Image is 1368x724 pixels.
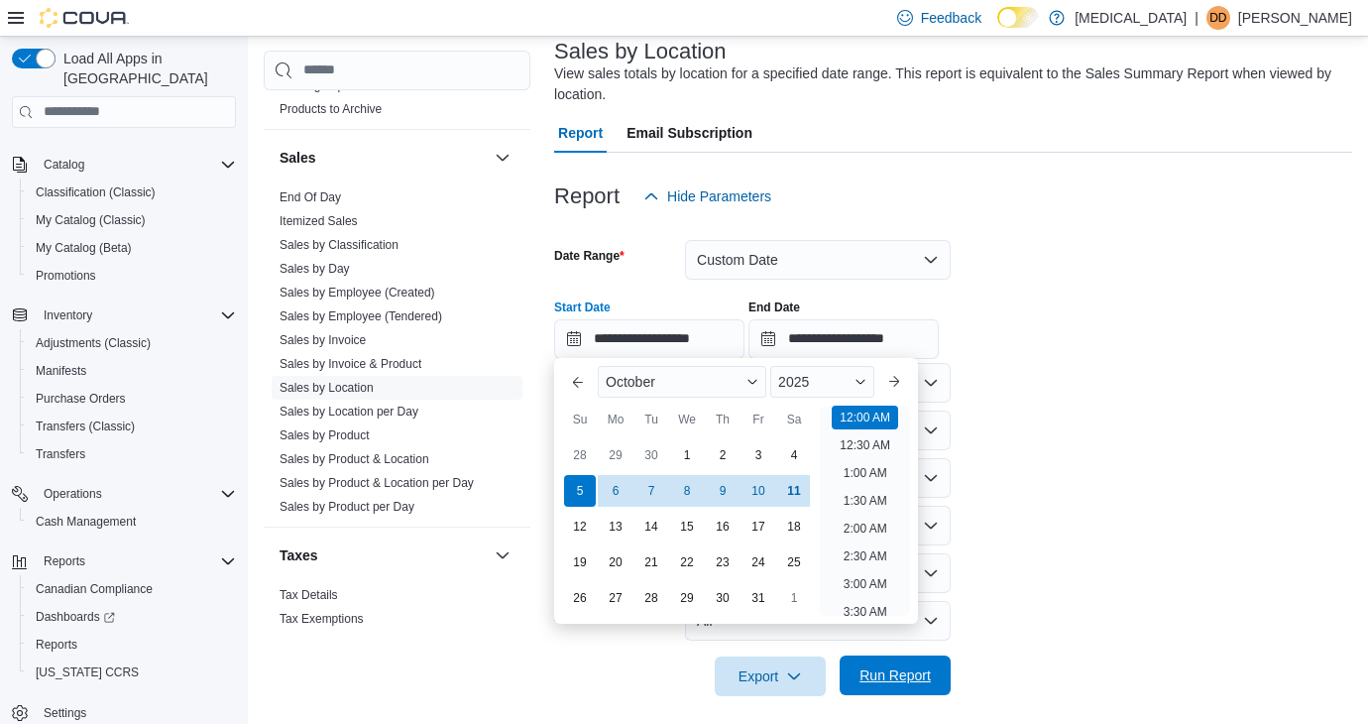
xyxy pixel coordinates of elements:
li: 2:00 AM [836,517,895,541]
button: Open list of options [923,422,939,438]
a: Dashboards [28,605,123,629]
div: day-12 [564,511,596,543]
button: Hide Parameters [635,177,779,216]
span: Sales by Location [280,379,374,395]
span: Sales by Product per Day [280,498,414,514]
button: Reports [36,549,93,573]
button: Classification (Classic) [20,179,244,206]
a: Products to Archive [280,101,382,115]
div: day-11 [778,475,810,507]
span: Feedback [921,8,981,28]
div: day-5 [564,475,596,507]
span: Inventory [36,303,236,327]
button: Run Report [840,656,951,695]
a: Purchase Orders [28,387,134,411]
a: Sales by Invoice & Product [280,356,421,370]
button: Operations [4,480,244,508]
span: 2025 [778,374,809,390]
input: Dark Mode [997,7,1039,28]
button: Open list of options [923,375,939,391]
button: Catalog [4,151,244,179]
button: My Catalog (Classic) [20,206,244,234]
h3: Taxes [280,544,318,564]
div: day-9 [707,475,739,507]
span: Load All Apps in [GEOGRAPHIC_DATA] [56,49,236,88]
img: Cova [40,8,129,28]
span: Sales by Product [280,426,370,442]
div: day-7 [635,475,667,507]
div: day-1 [671,439,703,471]
div: day-19 [564,546,596,578]
div: Diego de Azevedo [1206,6,1230,30]
span: Inventory [44,307,92,323]
div: Sales [264,184,530,526]
a: Tax Details [280,587,338,601]
span: [US_STATE] CCRS [36,664,139,680]
span: Sales by Day [280,260,350,276]
a: Sales by Employee (Created) [280,285,435,299]
div: day-27 [600,582,631,614]
h3: Sales [280,147,316,167]
div: day-28 [635,582,667,614]
div: day-25 [778,546,810,578]
div: day-10 [742,475,774,507]
span: Sales by Location per Day [280,403,418,419]
span: Classification (Classic) [28,181,236,204]
ul: Time [820,406,910,616]
button: Manifests [20,357,244,385]
span: Reports [44,553,85,569]
span: Canadian Compliance [28,577,236,601]
li: 12:00 AM [832,406,898,429]
a: [US_STATE] CCRS [28,661,147,684]
div: day-21 [635,546,667,578]
p: [PERSON_NAME] [1238,6,1352,30]
div: Fr [742,404,774,435]
li: 3:30 AM [836,600,895,624]
div: View sales totals by location for a specified date range. This report is equivalent to the Sales ... [554,63,1342,105]
span: My Catalog (Classic) [28,208,236,232]
span: Catalog [36,153,236,177]
div: day-29 [671,582,703,614]
span: Sales by Employee (Created) [280,284,435,300]
li: 3:00 AM [836,572,895,596]
button: Sales [491,145,514,169]
a: Sales by Product per Day [280,499,414,513]
div: day-8 [671,475,703,507]
div: day-30 [635,439,667,471]
label: Date Range [554,248,625,264]
input: Press the down key to enter a popover containing a calendar. Press the escape key to close the po... [554,319,744,359]
span: My Catalog (Beta) [36,240,132,256]
button: [US_STATE] CCRS [20,659,244,686]
a: Cash Management [28,510,144,534]
button: Custom Date [685,240,951,280]
div: day-31 [742,582,774,614]
div: day-15 [671,511,703,543]
label: End Date [748,300,800,315]
span: Tax Exemptions [280,610,364,626]
button: Canadian Compliance [20,575,244,603]
span: Purchase Orders [28,387,236,411]
span: Manifests [36,363,86,379]
span: Export [727,657,814,696]
span: Sales by Invoice & Product [280,355,421,371]
span: Hide Parameters [667,186,771,206]
button: Previous Month [562,366,594,398]
div: day-17 [742,511,774,543]
a: Itemized Sales [280,213,358,227]
span: Catalog [44,157,84,173]
p: [MEDICAL_DATA] [1075,6,1187,30]
span: Classification (Classic) [36,184,156,200]
span: Cash Management [28,510,236,534]
a: End Of Day [280,189,341,203]
div: We [671,404,703,435]
span: Reports [36,637,77,653]
span: Transfers [28,442,236,466]
span: Promotions [36,268,96,284]
a: Sales by Product & Location per Day [280,475,474,489]
a: Sales by Employee (Tendered) [280,308,442,322]
p: | [1195,6,1198,30]
span: End Of Day [280,188,341,204]
li: 2:30 AM [836,544,895,568]
button: Next month [878,366,910,398]
span: Sales by Classification [280,236,399,252]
